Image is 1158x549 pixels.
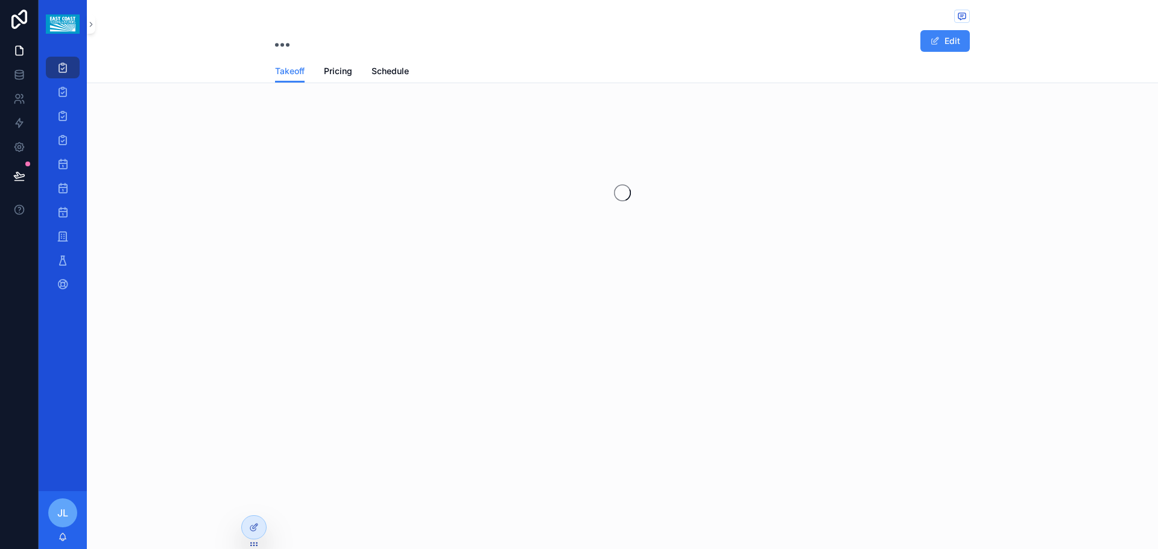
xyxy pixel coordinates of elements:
span: Takeoff [275,65,305,77]
a: Schedule [372,60,409,84]
button: Edit [920,30,970,52]
a: Takeoff [275,60,305,83]
img: App logo [46,14,79,34]
span: Pricing [324,65,352,77]
div: scrollable content [39,48,87,311]
span: JL [57,506,68,520]
span: Schedule [372,65,409,77]
a: Pricing [324,60,352,84]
